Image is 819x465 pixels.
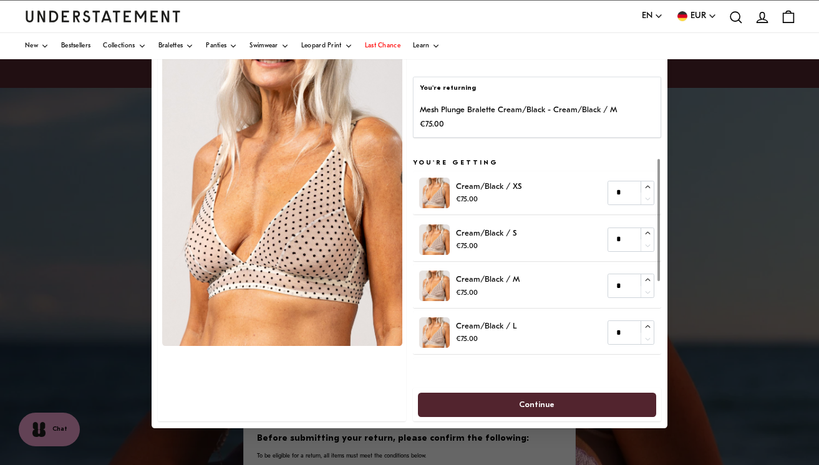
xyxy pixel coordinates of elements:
[456,333,516,345] p: €75.00
[420,84,654,93] p: You're returning
[61,33,90,59] a: Bestsellers
[691,9,706,23] span: EUR
[301,33,352,59] a: Leopard Print
[417,393,656,417] button: Continue
[419,317,450,348] img: BLDO-BRA-007.jpg
[456,274,520,287] p: Cream/Black / M
[103,43,135,49] span: Collections
[420,104,617,117] p: Mesh Plunge Bralette Cream/Black - Cream/Black / M
[456,227,516,240] p: Cream/Black / S
[250,43,278,49] span: Swimwear
[456,180,521,193] p: Cream/Black / XS
[419,271,450,302] img: BLDO-BRA-007.jpg
[206,33,237,59] a: Panties
[25,33,49,59] a: New
[61,43,90,49] span: Bestsellers
[419,224,450,255] img: BLDO-BRA-007.jpg
[456,287,520,299] p: €75.00
[642,9,663,23] button: EN
[456,320,516,333] p: Cream/Black / L
[365,33,400,59] a: Last Chance
[301,43,342,49] span: Leopard Print
[519,393,555,416] span: Continue
[642,9,652,23] span: EN
[419,178,450,208] img: BLDO-BRA-007.jpg
[158,33,194,59] a: Bralettes
[103,33,145,59] a: Collections
[676,9,717,23] button: EUR
[413,158,661,168] h5: You're getting
[456,194,521,206] p: €75.00
[413,33,440,59] a: Learn
[25,11,181,22] a: Understatement Homepage
[456,241,516,252] p: €75.00
[413,43,430,49] span: Learn
[420,118,617,131] p: €75.00
[365,43,400,49] span: Last Chance
[158,43,183,49] span: Bralettes
[206,43,226,49] span: Panties
[25,43,38,49] span: New
[250,33,288,59] a: Swimwear
[162,47,402,346] img: BLDO-BRA-007.jpg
